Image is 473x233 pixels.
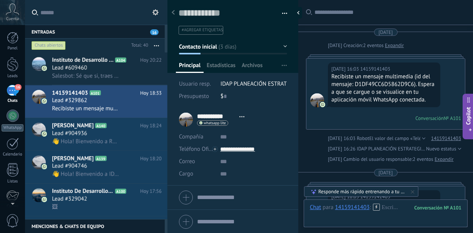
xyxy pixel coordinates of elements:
span: 16 [150,29,159,35]
span: [PERSON_NAME] [52,155,94,162]
div: Presupuesto [179,90,215,103]
span: Instituto de Desarrollo y Actualización Profesional [52,56,114,64]
span: Usuario resp. [179,80,211,88]
div: Responde más rápido entrenando a tu asistente AI con tus fuentes de datos [318,188,405,195]
span: Presupuesto [179,93,209,100]
img: icon [42,197,47,202]
button: Teléfono Oficina [179,143,214,155]
span: 2 eventos [413,155,433,163]
span: 16 [15,84,21,90]
div: Creación: [328,42,404,49]
span: Lead #329042 [52,195,87,203]
span: whatsapp lite [204,121,226,125]
div: Conversación [415,115,444,122]
div: Menciones & Chats de equipo [25,219,165,233]
span: [PERSON_NAME] [52,122,94,130]
div: Listas [2,179,24,184]
span: Hoy 18:20 [140,155,162,162]
span: A140 [95,123,106,128]
img: icon [42,131,47,137]
div: Chats abiertos [32,41,66,50]
span: Correo [179,158,195,165]
div: 14159141403 [335,204,369,211]
span: Lead #904936 [52,130,87,137]
a: Expandir [385,42,404,49]
span: A104 [115,57,126,62]
div: Ocultar [294,7,302,19]
span: A100 [115,189,126,194]
div: [DATE] 16:26 [328,145,357,153]
span: Hoy 18:24 [140,122,162,130]
div: WhatsApp [2,124,23,132]
span: 👋 Hola! Bienvenido a RENACE (Red Nacional de Actualización en Ciencias de la Salud y Educación) S... [52,138,119,145]
span: 2 eventos [363,42,383,49]
span: para [323,204,333,211]
div: Cargo [179,168,214,180]
span: Hoy 18:33 [140,89,162,97]
div: Cambio del usuario responsable: [328,155,453,163]
div: [DATE] [379,29,393,36]
div: [DATE] 16:03 [331,65,360,73]
span: Hoy 17:56 [140,187,162,195]
span: Teléfono Oficina [179,145,219,153]
span: Hoy 20:22 [140,56,162,64]
span: Archivos [242,62,262,73]
button: Correo [179,155,195,168]
div: [DATE] 16:03 [328,135,357,142]
div: 101 [414,204,461,211]
span: Robot [357,135,369,142]
span: Salesbot: Sé que si, traes la experiencia sólo falta pulirla [52,72,119,79]
div: [DATE] [379,169,393,176]
div: Recibiste un mensaje multimedia (id del mensaje: D1DF49CC6D5862D9C6). Espera a que se cargue o se... [331,73,437,104]
span: Nuevo estatus: [426,145,457,153]
a: avatariconInstituto de Desarrollo y Actualización ProfesionalA104Hoy 20:22Lead #609460Salesbot: S... [25,52,167,85]
span: 🖼 [52,203,58,211]
img: icon [42,66,47,71]
span: Lead #904746 [52,162,87,170]
span: Copilot [465,107,472,125]
span: 14159141403 [360,65,390,73]
span: 👋 Hola! Bienvenido a IDAP Mx. Si te interesa más información sobre nuestro diplomado en *BARIATRÍ... [52,171,119,178]
div: Entradas [25,25,165,39]
span: 14159141403 [310,93,324,107]
img: icon [42,164,47,169]
span: A139 [95,156,106,161]
div: Chats [2,98,24,103]
div: [DATE] [328,155,343,163]
span: IDAP PLANEACIÓN ESTRATEGICA [221,80,302,88]
a: avataricon14159141403A101Hoy 18:33Lead #329862Recibiste un mensaje multimedia (id del mensaje: 52... [25,85,167,118]
span: Cuenta [6,17,19,22]
div: [DATE] 18:03 [331,193,360,201]
div: Compañía [179,131,214,143]
span: IDAP PLANEACIÓN ESTRATEGICA [357,145,427,152]
div: Usuario resp. [179,78,215,90]
span: El valor del campo «Teléfono» [369,135,433,142]
span: Instituto De Desarrollo Y Actualización Profesional [GEOGRAPHIC_DATA] [52,187,114,195]
span: A101 [90,90,101,95]
div: Panel [2,46,24,51]
span: Estadísticas [207,62,236,73]
a: avataricon[PERSON_NAME]A139Hoy 18:20Lead #904746👋 Hola! Bienvenido a IDAP Mx. Si te interesa más ... [25,151,167,183]
span: Cargo [179,171,193,177]
a: 14159141403 [431,135,461,142]
div: $ [221,90,287,103]
span: Principal [179,62,201,73]
span: Lead #609460 [52,64,87,72]
div: № A101 [444,115,461,122]
img: com.amocrm.amocrmwa.svg [320,102,325,107]
div: Total: 40 [128,42,148,49]
a: avatariconInstituto De Desarrollo Y Actualización Profesional [GEOGRAPHIC_DATA]A100Hoy 17:56Lead ... [25,184,167,216]
span: #agregar etiquetas [182,27,223,33]
div: [DATE] [328,42,343,49]
div: Leads [2,74,24,79]
a: avataricon[PERSON_NAME]A140Hoy 18:24Lead #904936👋 Hola! Bienvenido a RENACE (Red Nacional de Actu... [25,118,167,150]
span: 14159141403 [360,193,390,201]
span: : [369,204,371,211]
span: 14159141403 [52,89,88,97]
span: Lead #329862 [52,97,87,105]
img: icon [42,98,47,104]
span: Recibiste un mensaje multimedia (id del mensaje: 526FB1BBA84C72B346). Espera a que se cargue o se... [52,105,119,112]
a: Expandir [435,155,453,163]
div: Calendario [2,152,24,157]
